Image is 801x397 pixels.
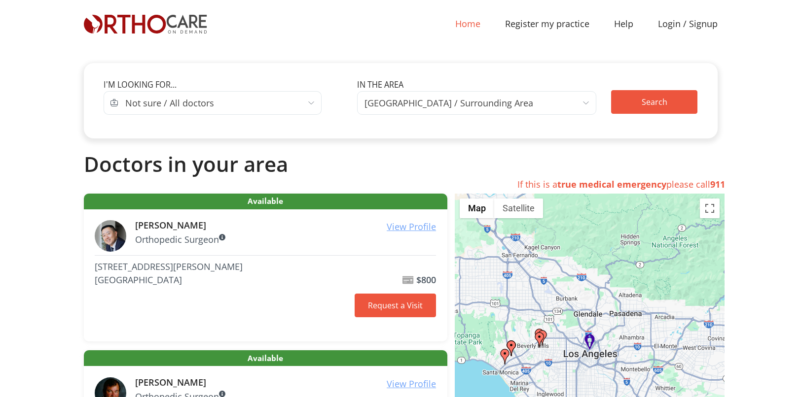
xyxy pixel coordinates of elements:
h2: Doctors in your area [84,152,718,176]
a: View Profile [387,220,436,233]
h6: [PERSON_NAME] [135,220,436,231]
span: Not sure / All doctors [118,91,322,115]
a: Register my practice [493,13,602,35]
span: Not sure / All doctors [125,96,214,110]
span: Los Angeles / Surrounding Area [357,91,596,115]
a: View Profile [387,377,436,391]
button: Toggle fullscreen view [700,198,720,218]
button: Show satellite imagery [494,198,543,218]
a: Home [443,13,493,35]
address: [STREET_ADDRESS][PERSON_NAME] [GEOGRAPHIC_DATA] [95,260,350,287]
p: Orthopedic Surgeon [135,233,436,246]
h6: [PERSON_NAME] [135,377,436,388]
img: Robert H. [95,220,126,252]
a: Request a Visit [355,294,436,317]
u: View Profile [387,378,436,390]
label: I'm looking for... [104,79,177,91]
button: Show street map [460,198,494,218]
span: If this is a please call [517,178,725,190]
a: Help [602,13,646,35]
strong: true medical emergency [557,178,666,190]
span: Available [84,350,447,366]
button: Search [611,90,698,114]
span: Available [84,194,447,209]
u: View Profile [387,221,436,232]
label: In the area [357,79,403,91]
span: Los Angeles / Surrounding Area [364,96,533,110]
b: $800 [416,274,436,286]
strong: 911 [710,178,725,190]
a: Login / Signup [646,17,730,31]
